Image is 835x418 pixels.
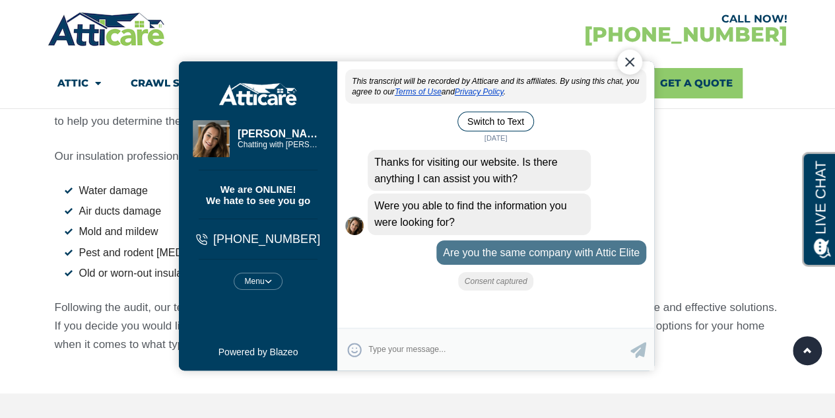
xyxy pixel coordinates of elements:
[182,325,197,339] span: Select Emoticon
[57,68,101,98] a: Attic
[55,298,781,354] p: Following the audit, our team will report back to you with their findings and make recommendation...
[417,14,787,24] div: CALL NOW!
[65,203,781,220] li: Air ducts damage
[650,68,743,98] a: Get A Quote
[65,223,781,240] li: Mold and mildew
[65,244,781,261] li: Pest and rodent [MEDICAL_DATA]
[165,18,671,401] iframe: Chat Exit Popup
[180,199,199,217] img: Live Agent
[57,68,777,98] nav: Menu
[65,265,781,282] li: Old or worn-out insulation
[32,11,106,27] span: Opens a chat window
[452,32,477,57] div: Close Chat
[292,94,369,114] button: Switch to Text
[55,147,781,166] p: Our insulation professionals will look for:
[316,115,347,125] span: [DATE]
[230,69,277,79] a: Terms of Use
[203,132,426,173] div: Thanks for visiting our website. Is there anything I can assist you with?
[180,52,481,86] div: This transcript will be recorded by Atticare and its affiliates. By using this chat, you agree to...
[203,319,465,345] textarea: Type your response and press Return or Send
[271,223,481,247] div: Are you the same company with Attic Elite
[203,176,426,217] div: Were you able to find the information you were looking for?
[293,254,369,273] div: Consent captured
[290,69,339,79] a: Privacy Policy
[65,182,781,199] li: Water damage
[131,68,220,98] a: Crawl Space
[55,94,781,131] p: If you suspect your home could benefit from an insulation upgrade, the experts at [GEOGRAPHIC_DAT...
